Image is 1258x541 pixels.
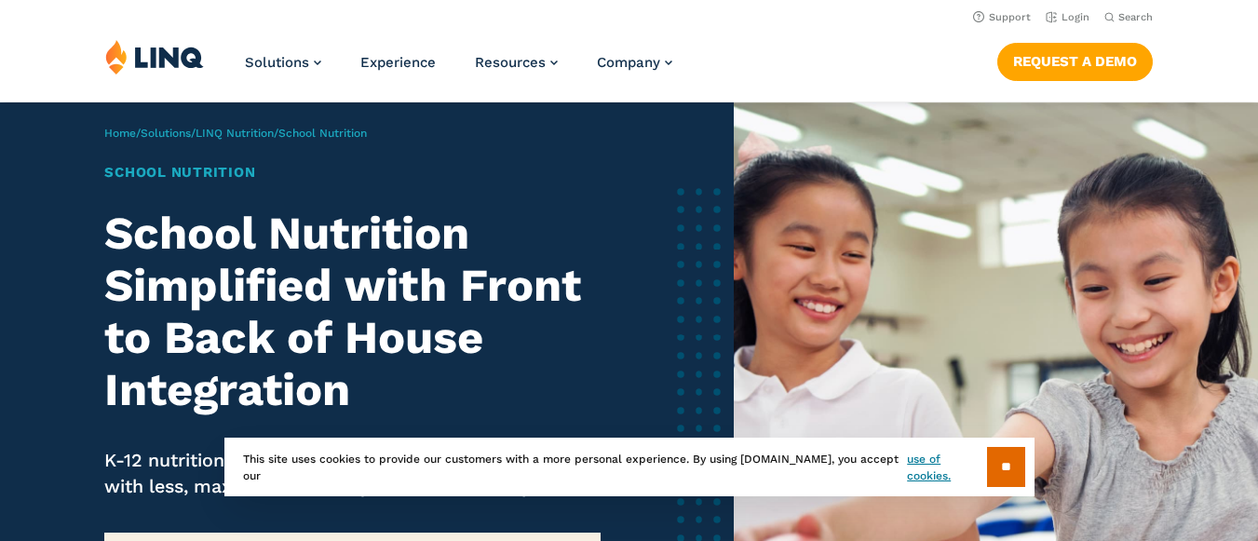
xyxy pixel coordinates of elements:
[1118,11,1153,23] span: Search
[245,54,321,71] a: Solutions
[196,127,274,140] a: LINQ Nutrition
[278,127,367,140] span: School Nutrition
[104,448,600,500] p: K-12 nutrition software built to help teams do more with less, maximize efficiency, and ensure co...
[907,451,986,484] a: use of cookies.
[475,54,546,71] span: Resources
[105,39,204,74] img: LINQ | K‑12 Software
[973,11,1031,23] a: Support
[245,39,672,101] nav: Primary Navigation
[224,438,1035,496] div: This site uses cookies to provide our customers with a more personal experience. By using [DOMAIN...
[104,127,136,140] a: Home
[475,54,558,71] a: Resources
[1046,11,1089,23] a: Login
[245,54,309,71] span: Solutions
[104,127,367,140] span: / / /
[360,54,436,71] a: Experience
[1104,10,1153,24] button: Open Search Bar
[997,39,1153,80] nav: Button Navigation
[597,54,660,71] span: Company
[104,208,600,416] h2: School Nutrition Simplified with Front to Back of House Integration
[141,127,191,140] a: Solutions
[104,162,600,183] h1: School Nutrition
[997,43,1153,80] a: Request a Demo
[597,54,672,71] a: Company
